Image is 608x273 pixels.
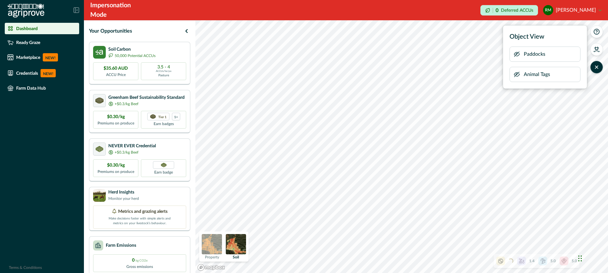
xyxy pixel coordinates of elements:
p: Pasture [158,73,169,78]
p: Credentials [16,71,38,76]
p: Your Opportunities [89,27,132,35]
img: property preview [202,234,222,254]
a: CredentialsNEW! [5,67,79,80]
p: ACCU Price [106,72,126,78]
p: Make decisions faster with simple alerts and metrics on your livestock’s behaviour. [108,215,171,226]
p: 0 [496,8,498,13]
p: Earn badges [154,120,174,127]
p: 1+ [174,115,178,119]
p: Ready Graze [16,40,40,45]
span: kg CO2e [136,259,148,262]
a: Mapbox logo [197,264,225,271]
img: certification logo [150,114,156,119]
p: Soil [233,255,239,259]
p: Herd Insights [108,189,139,196]
p: Gross emissions [126,264,153,270]
p: Tier 1 [158,115,167,119]
p: NEW! [41,69,56,77]
button: Rodney McIntyre[PERSON_NAME] [543,3,602,18]
a: Terms & Conditions [9,266,42,270]
p: Paddocks [524,50,545,58]
a: MarketplaceNEW! [5,51,79,64]
p: NEVER EVER Credential [108,143,156,149]
p: Dashboard [16,26,38,31]
a: Farm Data Hub [5,82,79,94]
img: certification logo [96,146,104,152]
p: 5.0 [572,258,577,264]
p: 50,000 Potential ACCUs [115,53,155,59]
iframe: Chat Widget [576,243,608,273]
img: Greenham NEVER EVER certification badge [161,163,167,168]
p: 0 [132,257,148,264]
p: 5.0 [550,258,556,264]
p: Property [205,255,219,259]
p: +$0.3/kg Beef [115,149,138,155]
p: Soil Carbon [108,46,155,53]
p: Greenham Beef Sustainability Standard [108,94,185,101]
div: Impersonation Mode [90,1,147,20]
p: 3.5 - 4 [157,65,170,69]
a: Ready Graze [5,37,79,48]
p: ACCUs/ha/pa [156,69,171,73]
p: Farm Data Hub [16,86,46,91]
p: NEW! [43,53,58,61]
p: Deferred ACCUs [501,8,533,13]
p: Premiums on produce [98,120,134,126]
p: $35.60 AUD [104,65,128,72]
img: certification logo [95,98,104,104]
p: 1.4 [529,258,535,264]
p: Object View [510,32,544,41]
div: Drag [578,249,582,268]
p: $0.30/kg [107,162,125,169]
p: Farm Emissions [106,242,136,249]
p: Marketplace [16,55,40,60]
a: Dashboard [5,23,79,34]
img: Logo [8,4,44,18]
p: Earn badge [154,169,173,175]
div: more credentials avaialble [172,113,180,120]
p: $0.30/kg [107,114,125,120]
p: Animal Tags [524,71,550,78]
p: Metrics and grazing alerts [118,208,168,215]
img: soil preview [226,234,246,254]
p: +$0.3/kg Beef [115,101,138,107]
p: Premiums on produce [98,169,134,175]
p: Monitor your herd [108,196,139,201]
